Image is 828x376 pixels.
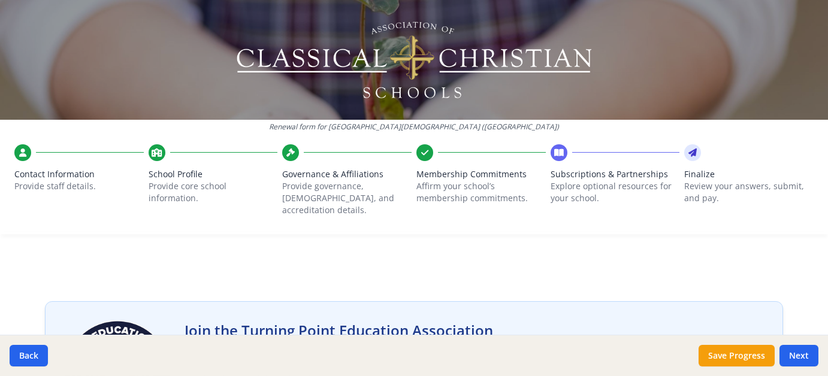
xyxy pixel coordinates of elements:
[10,345,48,366] button: Back
[282,168,412,180] span: Governance & Affiliations
[416,168,546,180] span: Membership Commitments
[684,168,814,180] span: Finalize
[149,168,278,180] span: School Profile
[551,168,680,180] span: Subscriptions & Partnerships
[684,180,814,204] p: Review your answers, submit, and pay.
[149,180,278,204] p: Provide core school information.
[282,180,412,216] p: Provide governance, [DEMOGRAPHIC_DATA], and accreditation details.
[416,180,546,204] p: Affirm your school’s membership commitments.
[14,180,144,192] p: Provide staff details.
[551,180,680,204] p: Explore optional resources for your school.
[699,345,775,366] button: Save Progress
[779,345,818,366] button: Next
[14,168,144,180] span: Contact Information
[185,321,768,340] h2: Join the Turning Point Education Association
[235,18,594,102] img: Logo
